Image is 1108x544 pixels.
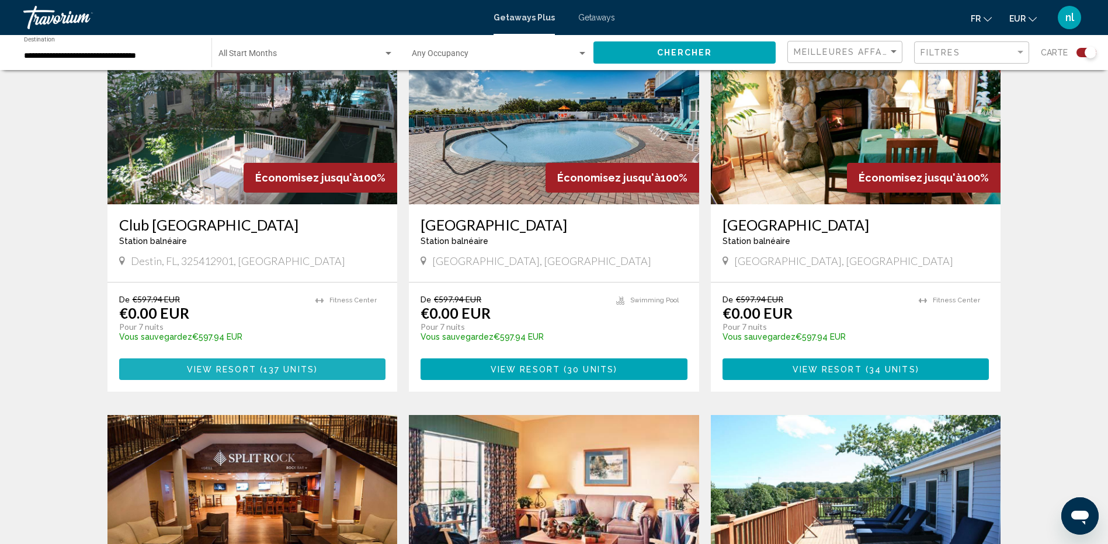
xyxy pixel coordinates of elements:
[119,358,386,380] button: View Resort(137 units)
[1054,5,1085,30] button: User Menu
[723,332,796,341] span: Vous sauvegardez
[1009,14,1026,23] span: EUR
[933,297,980,304] span: Fitness Center
[131,254,345,267] span: Destin, FL, 325412901, [GEOGRAPHIC_DATA]
[546,163,699,193] div: 100%
[491,365,560,374] span: View Resort
[578,13,615,22] a: Getaways
[421,332,494,341] span: Vous sauvegardez
[723,322,908,332] p: Pour 7 nuits
[723,294,733,304] span: De
[847,163,1001,193] div: 100%
[630,297,679,304] span: Swimming Pool
[329,297,377,304] span: Fitness Center
[723,332,908,341] p: €597.94 EUR
[119,294,130,304] span: De
[107,18,398,204] img: ii_cdr2.jpg
[794,47,899,57] mat-select: Sort by
[1065,12,1074,23] span: nl
[1009,10,1037,27] button: Change currency
[421,304,491,322] p: €0.00 EUR
[869,365,916,374] span: 34 units
[421,216,687,233] a: [GEOGRAPHIC_DATA]
[736,294,783,304] span: €597.94 EUR
[593,41,776,63] button: Chercher
[23,6,482,29] a: Travorium
[1061,497,1099,535] iframe: Bouton de lancement de la fenêtre de messagerie
[567,365,614,374] span: 30 units
[421,294,431,304] span: De
[244,163,397,193] div: 100%
[494,13,555,22] a: Getaways Plus
[914,41,1029,65] button: Filter
[971,14,981,23] span: fr
[119,332,192,341] span: Vous sauvegardez
[119,322,304,332] p: Pour 7 nuits
[133,294,180,304] span: €597.94 EUR
[734,254,953,267] span: [GEOGRAPHIC_DATA], [GEOGRAPHIC_DATA]
[862,365,919,374] span: ( )
[409,18,699,204] img: ii_cpb1.jpg
[119,216,386,233] a: Club [GEOGRAPHIC_DATA]
[723,216,989,233] a: [GEOGRAPHIC_DATA]
[421,322,605,332] p: Pour 7 nuits
[119,332,304,341] p: €597.94 EUR
[723,358,989,380] button: View Resort(34 units)
[263,365,314,374] span: 137 units
[971,10,992,27] button: Change language
[794,47,904,57] span: Meilleures affaires
[421,236,488,246] span: Station balnéaire
[421,332,605,341] p: €597.94 EUR
[1041,44,1068,61] span: Carte
[711,18,1001,204] img: ii_er11.jpg
[859,172,962,184] span: Économisez jusqu'à
[723,304,793,322] p: €0.00 EUR
[421,358,687,380] button: View Resort(30 units)
[119,236,187,246] span: Station balnéaire
[432,254,651,267] span: [GEOGRAPHIC_DATA], [GEOGRAPHIC_DATA]
[187,365,256,374] span: View Resort
[256,365,318,374] span: ( )
[560,365,617,374] span: ( )
[119,304,189,322] p: €0.00 EUR
[255,172,359,184] span: Économisez jusqu'à
[557,172,661,184] span: Économisez jusqu'à
[921,48,960,57] span: Filtres
[657,48,713,58] span: Chercher
[793,365,862,374] span: View Resort
[434,294,481,304] span: €597.94 EUR
[723,236,790,246] span: Station balnéaire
